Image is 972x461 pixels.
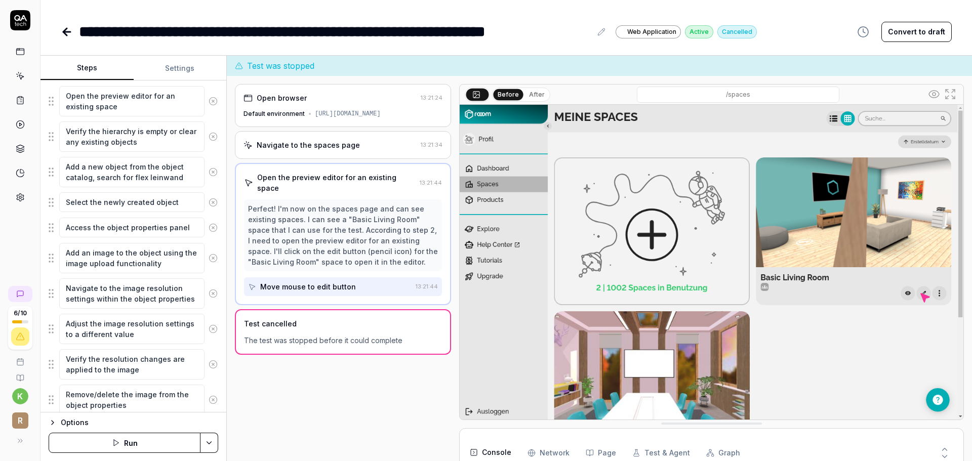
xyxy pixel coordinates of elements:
button: Show all interative elements [926,86,942,102]
div: Open browser [257,93,307,103]
button: k [12,388,28,404]
button: Run [49,433,200,453]
button: View version history [851,22,875,42]
div: Default environment [244,109,305,118]
span: r [12,412,28,429]
button: Settings [134,56,227,80]
div: Suggestions [49,242,218,274]
div: Move mouse to edit button [260,281,356,292]
a: Web Application [616,25,681,38]
div: Options [61,416,218,429]
div: Suggestions [49,349,218,380]
span: Test was stopped [247,60,314,72]
div: Suggestions [49,156,218,188]
button: Remove step [205,127,222,147]
button: Move mouse to edit button13:21:44 [244,277,442,296]
button: After [525,89,549,100]
div: Test cancelled [244,318,297,329]
time: 13:21:24 [421,94,442,101]
div: Suggestions [49,313,218,345]
div: Suggestions [49,121,218,152]
button: Remove step [205,283,222,304]
button: Remove step [205,162,222,182]
span: 6 / 10 [14,310,27,316]
time: 13:21:44 [416,283,438,290]
button: Remove step [205,248,222,268]
time: 13:21:44 [420,179,442,186]
button: Open in full screen [942,86,958,102]
div: Suggestions [49,86,218,117]
div: Perfect! I'm now on the spaces page and can see existing spaces. I can see a "Basic Living Room" ... [248,203,438,267]
img: Screenshot [460,105,963,420]
button: r [4,404,36,431]
a: Book a call with us [4,350,36,366]
button: Remove step [205,192,222,213]
button: Remove step [205,354,222,374]
button: Options [49,416,218,429]
div: Cancelled [717,25,757,38]
time: 13:21:34 [421,141,442,148]
a: Documentation [4,366,36,382]
button: Convert to draft [881,22,952,42]
div: Suggestions [49,217,218,238]
div: Suggestions [49,192,218,213]
div: [URL][DOMAIN_NAME] [315,109,381,118]
div: Open the preview editor for an existing space [257,172,416,193]
button: Remove step [205,390,222,410]
a: New conversation [8,286,32,302]
div: Suggestions [49,278,218,309]
div: Suggestions [49,384,218,415]
div: Navigate to the spaces page [257,140,360,150]
span: Web Application [627,27,676,36]
div: The test was stopped before it could complete [244,335,442,346]
div: Active [685,25,713,38]
button: Steps [40,56,134,80]
button: Remove step [205,91,222,111]
button: Remove step [205,218,222,238]
button: Before [494,89,523,100]
button: Remove step [205,319,222,339]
